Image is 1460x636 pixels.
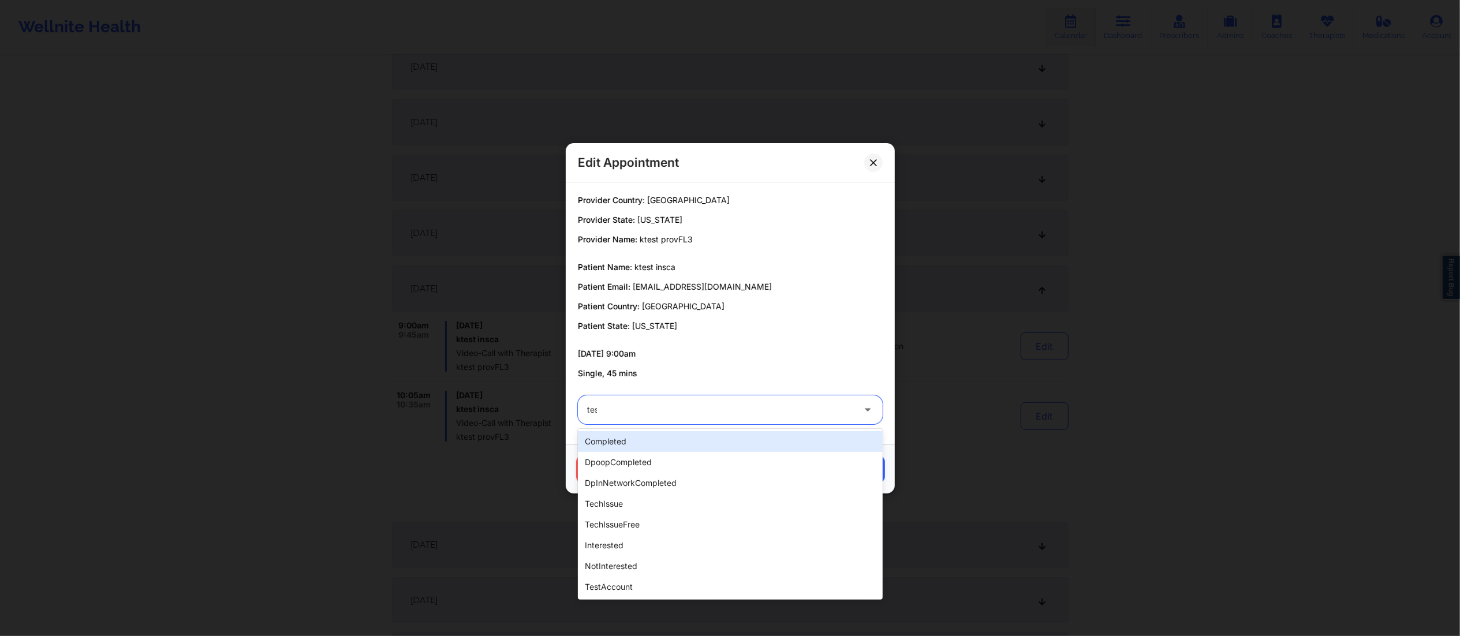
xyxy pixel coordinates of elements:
div: techIssueFree [578,514,883,535]
div: completed [578,431,883,452]
div: dpInNetworkCompleted [578,473,883,493]
p: Single, 45 mins [578,368,883,379]
div: notInterested [578,556,883,577]
p: Provider Country: [578,194,883,206]
p: Patient Name: [578,261,883,273]
p: Patient Email: [578,281,883,293]
button: Cancel Appointment [576,455,695,483]
span: [GEOGRAPHIC_DATA] [642,301,725,311]
span: [US_STATE] [637,215,682,225]
p: [DATE] 9:00am [578,348,883,360]
button: Save Changes [791,455,884,483]
span: [GEOGRAPHIC_DATA] [647,195,730,205]
p: Provider Name: [578,234,883,245]
p: Patient Country: [578,301,883,312]
div: testAccount [578,577,883,597]
div: dpoopCompleted [578,452,883,473]
p: Patient State: [578,320,883,332]
div: techIssue [578,493,883,514]
span: ktest insca [634,262,675,272]
div: interested [578,535,883,556]
span: [US_STATE] [632,321,677,331]
h2: Edit Appointment [578,155,679,170]
p: Provider State: [578,214,883,226]
span: ktest provFL3 [640,234,693,244]
span: [EMAIL_ADDRESS][DOMAIN_NAME] [633,282,772,291]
